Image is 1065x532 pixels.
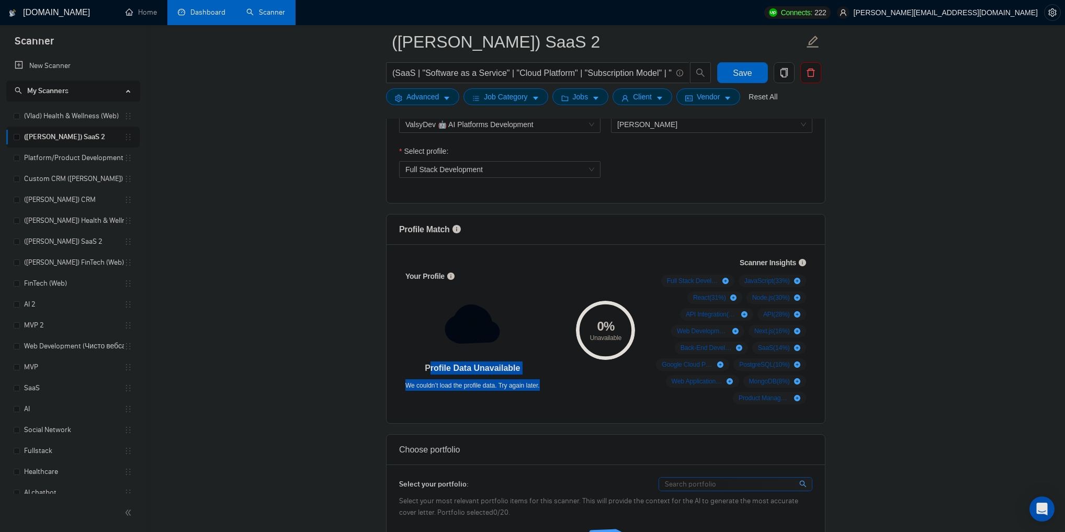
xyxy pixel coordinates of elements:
[405,165,483,174] span: Full Stack Development
[739,394,790,402] span: Product Management ( 8 %)
[399,225,450,234] span: Profile Match
[552,88,609,105] button: folderJobscaret-down
[744,277,790,285] span: JavaScript ( 33 %)
[1029,496,1055,522] div: Open Intercom Messenger
[6,440,140,461] li: Fullstack
[9,5,16,21] img: logo
[15,87,22,94] span: search
[592,94,599,102] span: caret-down
[774,62,795,83] button: copy
[124,342,132,350] span: holder
[24,294,124,315] a: AI 2
[685,94,693,102] span: idcard
[24,127,124,148] a: ([PERSON_NAME]) SaaS 2
[693,293,726,302] span: React ( 31 %)
[690,62,711,83] button: search
[676,70,683,76] span: info-circle
[717,62,768,83] button: Save
[686,310,737,319] span: API Integration ( 29 %)
[722,278,729,284] span: plus-circle
[6,252,140,273] li: (Tanya) FinTech (Web)
[800,62,821,83] button: delete
[732,328,739,334] span: plus-circle
[124,468,132,476] span: holder
[739,360,789,369] span: PostgreSQL ( 10 %)
[484,91,527,103] span: Job Category
[676,88,740,105] button: idcardVendorcaret-down
[532,94,539,102] span: caret-down
[6,399,140,420] li: AI
[561,94,569,102] span: folder
[124,196,132,204] span: holder
[24,440,124,461] a: Fullstack
[24,357,124,378] a: MVP
[395,94,402,102] span: setting
[463,88,548,105] button: barsJob Categorycaret-down
[667,277,718,285] span: Full Stack Development ( 59 %)
[774,68,794,77] span: copy
[749,377,790,386] span: MongoDB ( 8 %)
[730,295,737,301] span: plus-circle
[633,91,652,103] span: Client
[24,106,124,127] a: (Vlad) Health & Wellness (Web)
[406,91,439,103] span: Advanced
[24,315,124,336] a: MVP 2
[736,345,742,351] span: plus-circle
[392,29,804,55] input: Scanner name...
[733,66,752,80] span: Save
[659,478,812,491] input: Search portfolio
[6,33,62,55] span: Scanner
[6,461,140,482] li: Healthcare
[794,361,800,368] span: plus-circle
[799,478,808,490] span: search
[399,496,798,517] span: Select your most relevant portfolio items for this scanner. This will provide the context for the...
[24,231,124,252] a: ([PERSON_NAME]) SaaS 2
[681,344,732,352] span: Back-End Development ( 14 %)
[24,168,124,189] a: Custom CRM ([PERSON_NAME])
[6,210,140,231] li: (Tanya) Health & Wellness (Web)
[672,377,723,386] span: Web Application ( 10 %)
[662,360,713,369] span: Google Cloud Platform ( 12 %)
[399,435,812,465] div: Choose portfolio
[404,145,448,157] span: Select profile:
[6,148,140,168] li: Platform/Product Development (Чисто продкты)
[124,447,132,455] span: holder
[6,55,140,76] li: New Scanner
[6,189,140,210] li: (Vlad) CRM
[576,320,635,333] div: 0 %
[717,361,723,368] span: plus-circle
[656,94,663,102] span: caret-down
[24,148,124,168] a: Platform/Product Development (Чисто продкты)
[386,88,459,105] button: settingAdvancedcaret-down
[6,273,140,294] li: FinTech (Web)
[781,7,812,18] span: Connects:
[124,237,132,246] span: holder
[690,68,710,77] span: search
[801,68,821,77] span: delete
[840,9,847,16] span: user
[1044,8,1061,17] a: setting
[24,378,124,399] a: SaaS
[124,279,132,288] span: holder
[573,91,588,103] span: Jobs
[124,363,132,371] span: holder
[754,327,790,335] span: Next.js ( 16 %)
[24,420,124,440] a: Social Network
[24,189,124,210] a: ([PERSON_NAME]) CRM
[24,273,124,294] a: FinTech (Web)
[794,311,800,318] span: plus-circle
[405,117,594,132] span: ValsyDev 🤖 AI Platforms Development
[6,336,140,357] li: Web Development (Чисто вебсайты)
[758,344,790,352] span: SaaS ( 14 %)
[1044,4,1061,21] button: setting
[617,120,677,129] span: [PERSON_NAME]
[740,259,796,266] span: Scanner Insights
[6,106,140,127] li: (Vlad) Health & Wellness (Web)
[124,405,132,413] span: holder
[6,357,140,378] li: MVP
[741,311,747,318] span: plus-circle
[727,378,733,384] span: plus-circle
[443,94,450,102] span: caret-down
[6,378,140,399] li: SaaS
[24,399,124,420] a: AI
